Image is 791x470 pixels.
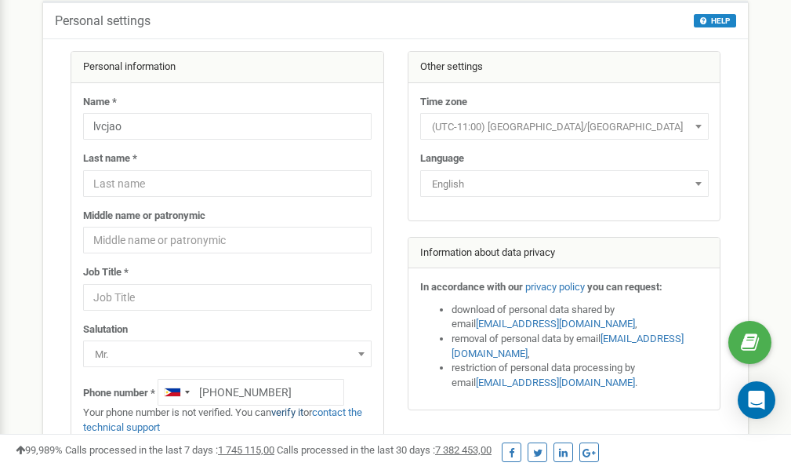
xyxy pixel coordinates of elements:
[83,265,129,280] label: Job Title *
[587,281,662,293] strong: you can request:
[435,444,492,456] u: 7 382 453,00
[218,444,274,456] u: 1 745 115,00
[426,173,703,195] span: English
[158,380,194,405] div: Telephone country code
[277,444,492,456] span: Calls processed in the last 30 days :
[71,52,383,83] div: Personal information
[452,303,709,332] li: download of personal data shared by email ,
[408,238,720,269] div: Information about data privacy
[738,381,775,419] div: Open Intercom Messenger
[83,209,205,224] label: Middle name or patronymic
[158,379,344,406] input: +1-800-555-55-55
[83,113,372,140] input: Name
[420,113,709,140] span: (UTC-11:00) Pacific/Midway
[83,341,372,367] span: Mr.
[83,322,128,337] label: Salutation
[83,151,137,166] label: Last name *
[420,151,464,166] label: Language
[271,406,303,418] a: verify it
[420,95,467,110] label: Time zone
[452,361,709,390] li: restriction of personal data processing by email .
[452,333,684,359] a: [EMAIL_ADDRESS][DOMAIN_NAME]
[525,281,585,293] a: privacy policy
[83,95,117,110] label: Name *
[83,406,372,435] p: Your phone number is not verified. You can or
[694,14,736,27] button: HELP
[476,377,635,388] a: [EMAIL_ADDRESS][DOMAIN_NAME]
[83,170,372,197] input: Last name
[83,386,155,401] label: Phone number *
[476,318,635,330] a: [EMAIL_ADDRESS][DOMAIN_NAME]
[420,281,523,293] strong: In accordance with our
[16,444,63,456] span: 99,989%
[89,344,366,366] span: Mr.
[426,116,703,138] span: (UTC-11:00) Pacific/Midway
[83,227,372,253] input: Middle name or patronymic
[408,52,720,83] div: Other settings
[420,170,709,197] span: English
[65,444,274,456] span: Calls processed in the last 7 days :
[83,284,372,311] input: Job Title
[452,332,709,361] li: removal of personal data by email ,
[55,14,151,28] h5: Personal settings
[83,406,362,433] a: contact the technical support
